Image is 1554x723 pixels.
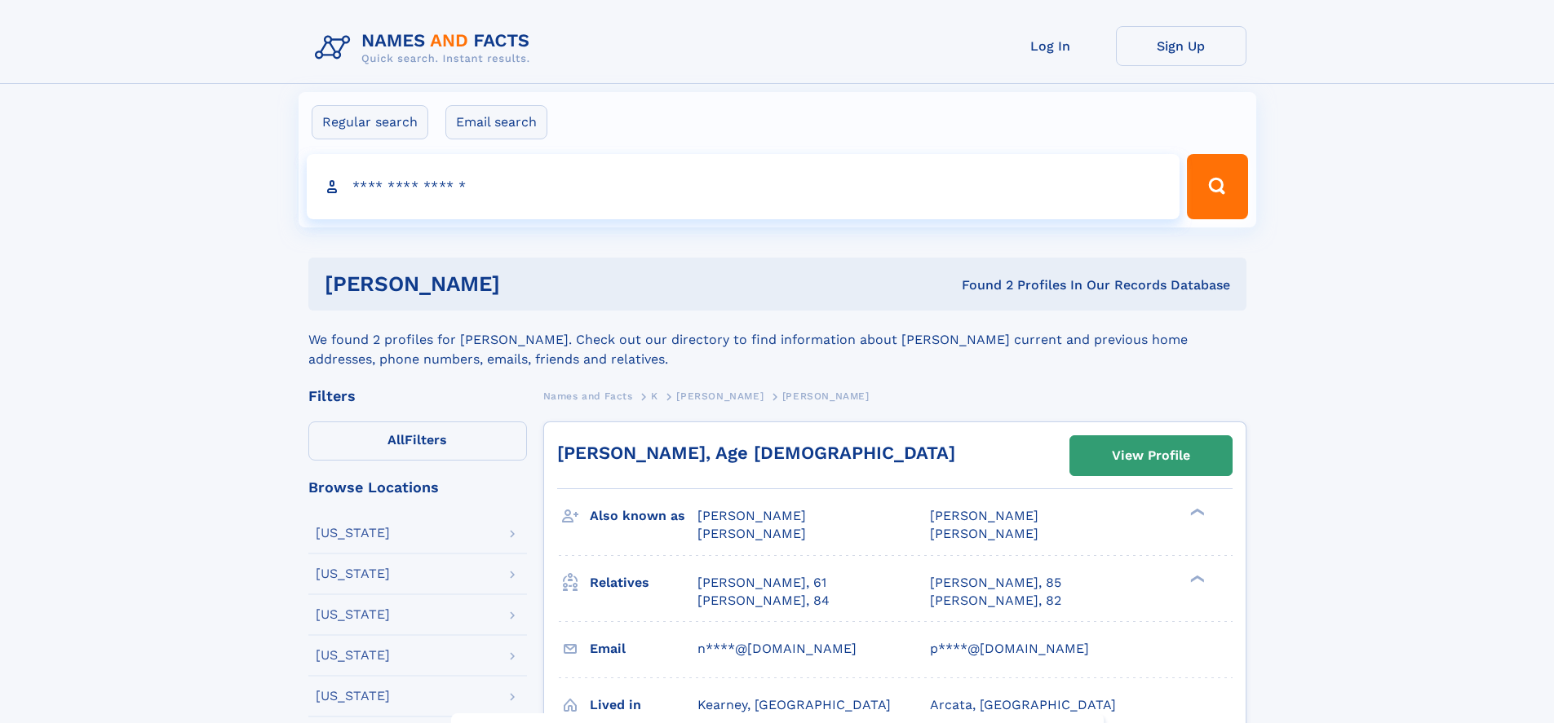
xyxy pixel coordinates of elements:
a: [PERSON_NAME], 61 [697,574,826,592]
a: K [651,386,658,406]
span: [PERSON_NAME] [930,508,1038,523]
a: [PERSON_NAME], 84 [697,592,830,610]
h3: Lived in [590,691,697,719]
h1: [PERSON_NAME] [325,274,731,294]
input: search input [307,154,1180,219]
a: [PERSON_NAME], Age [DEMOGRAPHIC_DATA] [557,443,955,463]
button: Search Button [1187,154,1247,219]
a: Names and Facts [543,386,633,406]
div: Found 2 Profiles In Our Records Database [731,276,1230,294]
a: [PERSON_NAME], 85 [930,574,1061,592]
label: Regular search [312,105,428,139]
div: [US_STATE] [316,690,390,703]
span: Arcata, [GEOGRAPHIC_DATA] [930,697,1116,712]
span: [PERSON_NAME] [697,508,806,523]
a: Sign Up [1116,26,1246,66]
div: [US_STATE] [316,527,390,540]
span: [PERSON_NAME] [697,526,806,541]
div: ❯ [1186,573,1206,584]
div: [US_STATE] [316,567,390,580]
div: We found 2 profiles for [PERSON_NAME]. Check out our directory to find information about [PERSON_... [308,311,1246,369]
span: K [651,390,658,402]
a: [PERSON_NAME], 82 [930,592,1061,610]
h3: Relatives [590,569,697,597]
h3: Also known as [590,502,697,530]
span: Kearney, [GEOGRAPHIC_DATA] [697,697,891,712]
a: Log In [985,26,1116,66]
div: ❯ [1186,507,1206,518]
span: All [387,432,405,447]
div: View Profile [1112,437,1190,474]
label: Filters [308,421,527,461]
div: [US_STATE] [316,649,390,662]
span: [PERSON_NAME] [930,526,1038,541]
div: Browse Locations [308,480,527,495]
a: [PERSON_NAME] [676,386,764,406]
span: [PERSON_NAME] [782,390,870,402]
h3: Email [590,635,697,663]
a: View Profile [1070,436,1232,475]
span: [PERSON_NAME] [676,390,764,402]
img: Logo Names and Facts [308,26,543,70]
label: Email search [445,105,547,139]
div: [US_STATE] [316,608,390,621]
div: Filters [308,389,527,403]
